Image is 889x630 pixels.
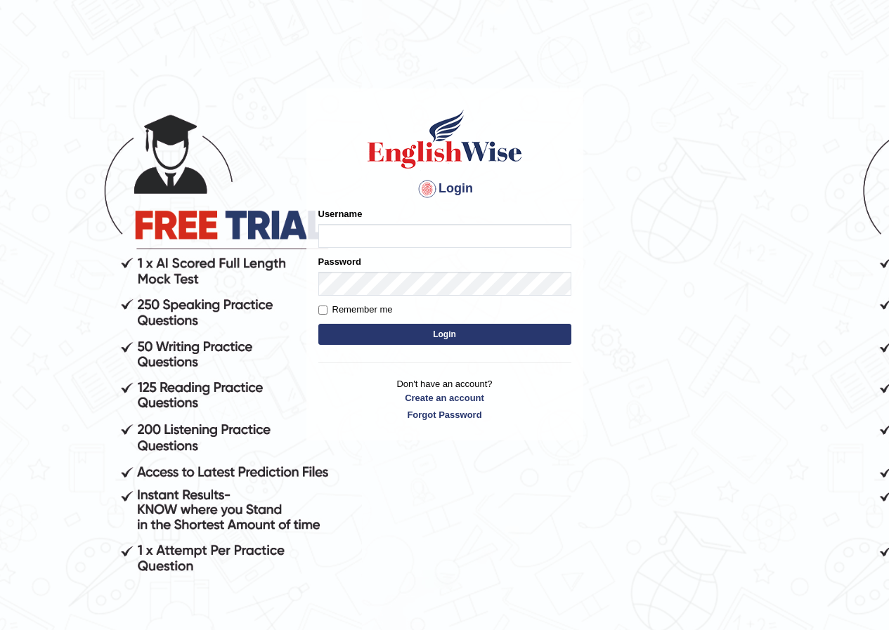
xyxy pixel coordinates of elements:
[318,255,361,268] label: Password
[318,324,571,345] button: Login
[318,377,571,421] p: Don't have an account?
[318,303,393,317] label: Remember me
[318,391,571,405] a: Create an account
[318,178,571,200] h4: Login
[318,306,327,315] input: Remember me
[318,408,571,421] a: Forgot Password
[318,207,363,221] label: Username
[365,107,525,171] img: Logo of English Wise sign in for intelligent practice with AI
